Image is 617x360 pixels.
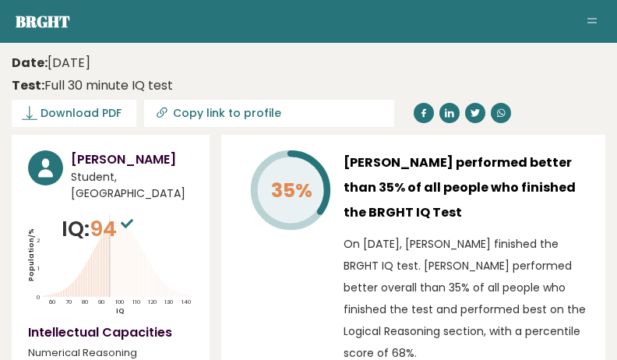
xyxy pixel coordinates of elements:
[583,12,601,31] button: Toggle navigation
[12,76,173,95] div: Full 30 minute IQ test
[49,298,55,306] tspan: 60
[344,150,589,225] h3: [PERSON_NAME] performed better than 35% of all people who finished the BRGHT IQ Test
[28,323,193,342] h4: Intellectual Capacities
[115,298,124,306] tspan: 100
[132,298,140,306] tspan: 110
[271,177,312,204] tspan: 35%
[12,76,44,94] b: Test:
[164,298,173,306] tspan: 130
[116,306,125,316] tspan: IQ
[98,298,104,306] tspan: 90
[37,264,40,273] tspan: 1
[71,169,193,202] span: Student, [GEOGRAPHIC_DATA]
[65,298,72,306] tspan: 70
[41,105,122,122] span: Download PDF
[26,228,36,281] tspan: Population/%
[12,54,48,72] b: Date:
[82,298,88,306] tspan: 80
[28,350,193,356] span: Numerical Reasoning
[12,54,90,72] time: [DATE]
[148,298,157,306] tspan: 120
[182,298,191,306] tspan: 140
[90,214,137,243] span: 94
[37,236,41,245] tspan: 2
[71,150,193,169] h3: [PERSON_NAME]
[37,293,40,302] tspan: 0
[62,214,137,245] p: IQ:
[12,100,136,127] a: Download PDF
[16,11,70,32] a: Brght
